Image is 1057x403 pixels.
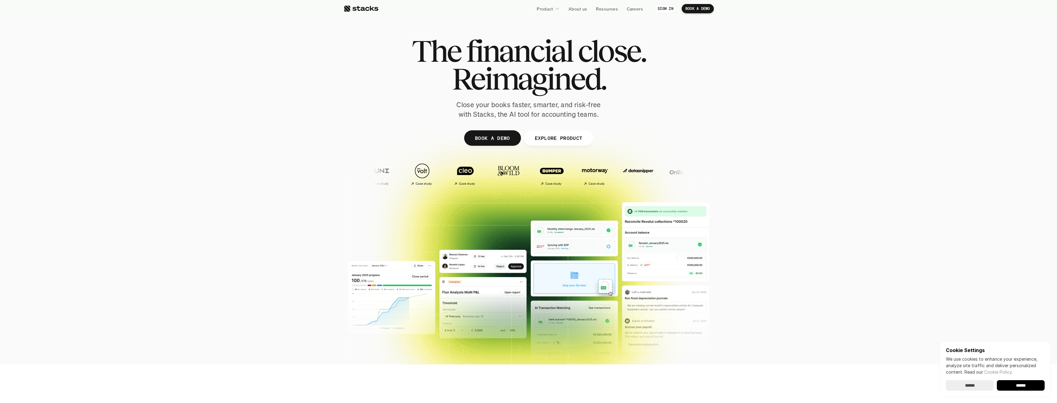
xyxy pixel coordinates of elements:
span: The [412,37,461,65]
a: Cookie Policy [984,369,1012,375]
h2: Case study [415,182,432,186]
a: Case study [445,160,485,188]
a: BOOK A DEMO [464,130,521,146]
p: We use cookies to enhance your experience, analyze site traffic and deliver personalized content. [946,356,1045,375]
h2: Case study [372,182,389,186]
p: Careers [627,6,643,12]
span: Reimagined. [452,65,605,93]
p: About us [568,6,587,12]
span: close. [578,37,646,65]
p: Cookie Settings [946,348,1045,353]
a: BOOK A DEMO [682,4,714,13]
span: Read our . [964,369,1013,375]
a: Case study [359,160,399,188]
a: SIGN IN [654,4,677,13]
h2: Case study [545,182,561,186]
span: financial [466,37,572,65]
a: EXPLORE PRODUCT [524,130,593,146]
p: Close your books faster, smarter, and risk-free with Stacks, the AI tool for accounting teams. [452,100,606,119]
a: Case study [532,160,572,188]
p: BOOK A DEMO [685,6,710,11]
p: Product [537,6,553,12]
a: Case study [402,160,442,188]
h2: Case study [459,182,475,186]
a: Resources [592,3,622,14]
p: SIGN IN [658,6,673,11]
h2: Case study [588,182,605,186]
a: Case study [575,160,615,188]
a: Careers [623,3,647,14]
a: About us [565,3,591,14]
p: Resources [596,6,618,12]
p: EXPLORE PRODUCT [535,133,582,142]
p: BOOK A DEMO [475,133,510,142]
